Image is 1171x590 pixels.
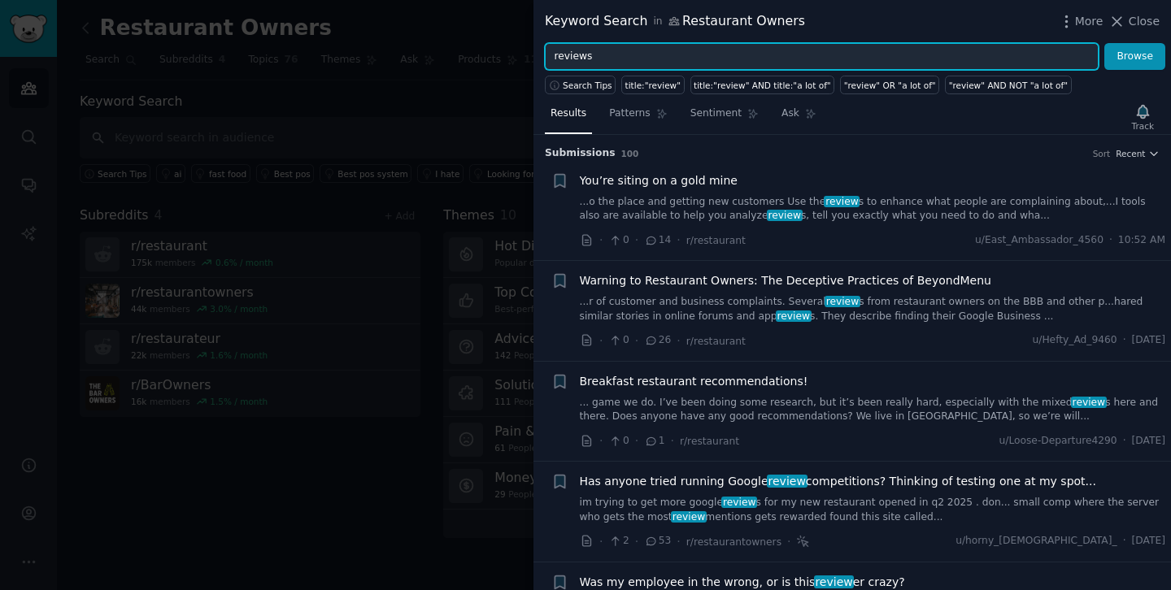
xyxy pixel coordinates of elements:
span: · [599,432,603,449]
a: title:"review" [621,76,684,94]
div: "review" OR "a lot of" [844,80,936,91]
span: r/restaurant [680,436,739,447]
button: More [1058,13,1104,30]
a: ...o the place and getting new customers Use thereviews to enhance what people are complaining ab... [580,195,1166,223]
a: Sentiment [685,101,764,134]
span: review [776,310,812,322]
span: 2 [608,534,629,549]
a: Breakfast restaurant recommendations! [580,373,808,390]
span: 1 [644,434,664,449]
span: 26 [644,333,671,348]
span: review [767,475,808,488]
span: Sentiment [690,106,742,121]
span: review [1071,397,1107,408]
span: Has anyone tried running Google competitions? Thinking of testing one at my spot... [580,473,1096,490]
span: [DATE] [1132,333,1165,348]
span: Results [551,106,586,121]
a: "review" OR "a lot of" [840,76,939,94]
a: ... game we do. I’ve been doing some research, but it’s been really hard, especially with the mix... [580,396,1166,424]
div: title:"review" AND title:"a lot of" [694,80,831,91]
span: · [677,232,680,249]
div: Keyword Search Restaurant Owners [545,11,805,32]
span: 0 [608,233,629,248]
a: ...r of customer and business complaints. Severalreviews from restaurant owners on the BBB and ot... [580,295,1166,323]
div: "review" AND NOT "a lot of" [949,80,1068,91]
span: · [677,533,680,550]
a: Ask [776,101,822,134]
span: · [635,432,638,449]
span: Patterns [609,106,650,121]
span: review [814,575,855,588]
span: · [599,232,603,249]
span: Submission s [545,146,616,161]
button: Recent [1116,148,1160,159]
span: · [635,232,638,249]
span: 53 [644,534,671,549]
span: · [1123,434,1126,449]
span: [DATE] [1132,534,1165,549]
span: review [825,296,860,307]
button: Browse [1104,43,1165,71]
span: review [671,511,707,523]
span: r/restaurant [686,336,746,347]
input: Try a keyword related to your business [545,43,1099,71]
span: · [1123,534,1126,549]
a: title:"review" AND title:"a lot of" [690,76,835,94]
a: "review" AND NOT "a lot of" [945,76,1071,94]
span: · [1123,333,1126,348]
span: 10:52 AM [1118,233,1165,248]
span: Close [1129,13,1160,30]
span: u/Loose-Departure4290 [999,434,1117,449]
a: Results [545,101,592,134]
span: · [635,533,638,550]
span: · [1109,233,1112,248]
span: · [599,332,603,349]
span: review [767,210,803,221]
span: More [1075,13,1104,30]
span: Search Tips [563,80,612,91]
span: · [677,332,680,349]
a: You’re siting on a gold mine [580,172,738,189]
span: 14 [644,233,671,248]
span: [DATE] [1132,434,1165,449]
span: · [787,533,790,550]
a: Has anyone tried running Googlereviewcompetitions? Thinking of testing one at my spot... [580,473,1096,490]
span: Ask [781,106,799,121]
span: u/Hefty_Ad_9460 [1033,333,1117,348]
span: u/East_Ambassador_4560 [975,233,1104,248]
span: r/restaurant [686,235,746,246]
a: Warning to Restaurant Owners: The Deceptive Practices of BeyondMenu [580,272,991,289]
button: Close [1108,13,1160,30]
div: Sort [1093,148,1111,159]
span: · [635,332,638,349]
a: im trying to get more googlereviews for my new restaurant opened in q2 2025 . don... small comp w... [580,496,1166,524]
div: title:"review" [625,80,681,91]
span: r/restaurantowners [686,536,781,548]
span: in [653,15,662,29]
span: 100 [621,149,639,158]
span: review [824,196,860,207]
a: Patterns [603,101,673,134]
span: 0 [608,434,629,449]
span: · [599,533,603,550]
button: Search Tips [545,76,616,94]
span: Recent [1116,148,1145,159]
span: review [721,497,757,508]
span: · [671,432,674,449]
span: 0 [608,333,629,348]
span: u/horny_[DEMOGRAPHIC_DATA]_ [956,534,1117,549]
